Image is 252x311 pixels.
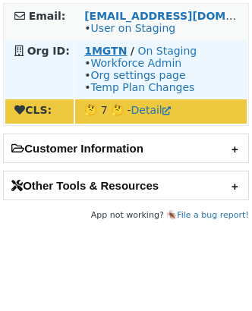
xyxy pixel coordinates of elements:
a: User on Staging [90,22,175,34]
h2: Other Tools & Resources [4,171,248,199]
a: Org settings page [90,69,185,81]
a: Detail [131,104,171,116]
footer: App not working? 🪳 [3,208,249,223]
span: • [84,22,175,34]
td: 🤔 7 🤔 - [75,99,247,124]
a: Temp Plan Changes [90,81,194,93]
strong: Email: [29,10,66,22]
strong: CLS: [14,104,52,116]
a: On Staging [137,45,197,57]
strong: / [131,45,134,57]
span: • • • [84,57,194,93]
strong: Org ID: [27,45,70,57]
a: Workforce Admin [90,57,181,69]
h2: Customer Information [4,134,248,162]
a: 1MGTN [84,45,127,57]
a: File a bug report! [177,210,249,220]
